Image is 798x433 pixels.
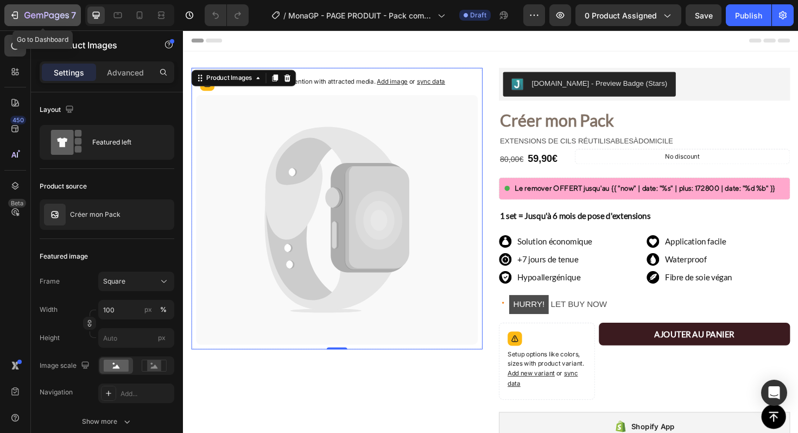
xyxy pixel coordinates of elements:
button: 7 [4,4,81,26]
div: Navigation [40,387,73,397]
p: Fibre de soie végan [510,254,581,269]
button: Save [686,4,721,26]
p: Hypoallergénique [354,254,421,269]
input: px [98,328,174,348]
div: Layout [40,103,76,117]
div: Show more [82,416,132,427]
img: Judgeme.png [347,51,360,64]
div: 450 [10,116,26,124]
span: Le remover OFFERT jusqu'au {{ "now" | date: "%s" | plus: 172800 | date: "%d %b" }} [351,162,627,173]
span: px [158,334,166,342]
div: AJOUTER AU PANIER [499,314,584,330]
div: Undo/Redo [205,4,249,26]
input: px% [98,300,174,319]
div: Add... [121,389,172,399]
strong: 59,90€ [365,130,396,141]
button: AJOUTER AU PANIER [440,310,643,334]
p: Advanced [107,67,144,78]
p: Solution économique [354,216,433,231]
s: 80,00€ [335,131,360,141]
span: or [344,359,418,378]
button: Publish [726,4,771,26]
div: Featured image [40,252,88,261]
label: Height [40,333,60,343]
button: Judge.me - Preview Badge (Stars) [339,44,522,70]
span: Add image [205,50,238,58]
p: Application facile [510,216,575,231]
span: Square [103,277,125,286]
mark: HURRY! [345,280,387,300]
div: [DOMAIN_NAME] - Preview Badge (Stars) [369,51,513,62]
button: 0 product assigned [575,4,681,26]
span: sync data [248,50,277,58]
p: Créer mon Pack [70,211,121,218]
button: px [157,303,170,316]
div: Beta [8,199,26,208]
span: À [477,112,482,121]
h1: Créer mon Pack [334,83,643,108]
span: Draft [470,10,486,20]
button: % [142,303,155,316]
div: % [160,305,167,315]
label: Width [40,305,58,315]
span: Add new variant [344,359,394,367]
span: 0 product assigned [585,10,657,21]
p: +7 jours de tenue [354,235,419,250]
strong: 1 set = Jusqu'à 6 mois de pose d'extensions [335,191,495,202]
label: Frame [40,277,60,286]
iframe: Design area [183,30,798,433]
span: Save [695,11,713,20]
div: Publish [735,10,762,21]
span: MonaGP - PAGE PRODUIT - Pack complet [288,10,433,21]
button: Show more [40,412,174,431]
div: Product source [40,181,87,191]
button: Square [98,272,174,291]
span: / [283,10,286,21]
div: Image scale [40,359,92,373]
p: Settings [54,67,84,78]
div: Open Intercom Messenger [761,380,787,406]
div: Product Images [22,46,75,55]
span: sync data [344,359,418,378]
p: No discount [511,129,547,139]
p: Waterproof [510,235,554,250]
p: Setup options like colors, sizes with product variant. [344,338,427,380]
img: product feature img [44,204,66,225]
p: LET BUY NOW [345,280,449,301]
p: 7 [71,9,76,22]
p: Product Images [53,39,145,52]
span: DOMICILE [482,112,519,121]
span: or [238,50,277,58]
div: Featured left [92,130,159,155]
span: EXTENSIONS DE CILS RÉUTILISABLES [335,112,477,121]
div: px [144,305,152,315]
